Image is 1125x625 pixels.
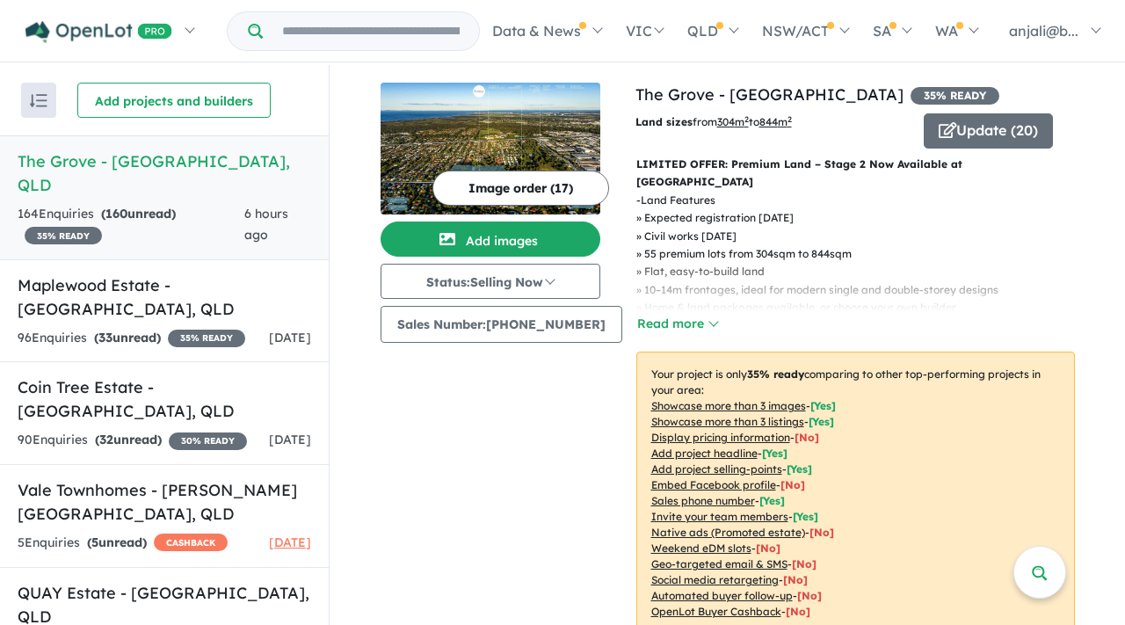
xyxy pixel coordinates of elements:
span: 35 % READY [25,227,102,244]
button: Add images [381,222,600,257]
div: 90 Enquir ies [18,430,247,451]
p: from [635,113,911,131]
button: Read more [636,314,719,334]
span: [No] [756,541,780,555]
strong: ( unread) [101,206,176,222]
div: 164 Enquir ies [18,204,244,246]
u: Geo-targeted email & SMS [651,557,787,570]
span: anjali@b... [1009,22,1078,40]
button: Sales Number:[PHONE_NUMBER] [381,306,622,343]
sup: 2 [787,114,792,124]
span: [DATE] [269,330,311,345]
span: 30 % READY [169,432,247,450]
h5: Vale Townhomes - [PERSON_NAME][GEOGRAPHIC_DATA] , QLD [18,478,311,526]
span: [DATE] [269,432,311,447]
u: Social media retargeting [651,573,779,586]
u: Automated buyer follow-up [651,589,793,602]
a: The Grove - [GEOGRAPHIC_DATA] [635,84,904,105]
img: sort.svg [30,94,47,107]
b: Land sizes [635,115,693,128]
span: [ Yes ] [762,447,787,460]
span: [DATE] [269,534,311,550]
u: Embed Facebook profile [651,478,776,491]
u: Native ads (Promoted estate) [651,526,805,539]
p: LIMITED OFFER: Premium Land – Stage 2 Now Available at [GEOGRAPHIC_DATA] [636,156,1075,192]
span: [No] [792,557,817,570]
u: Invite your team members [651,510,788,523]
strong: ( unread) [94,330,161,345]
span: [ Yes ] [759,494,785,507]
u: 844 m [759,115,792,128]
span: [ Yes ] [809,415,834,428]
button: Image order (17) [432,171,609,206]
img: Openlot PRO Logo White [25,21,172,43]
span: 32 [99,432,113,447]
span: [No] [786,605,810,618]
span: [No] [797,589,822,602]
span: [ Yes ] [810,399,836,412]
button: Update (20) [924,113,1053,149]
sup: 2 [744,114,749,124]
input: Try estate name, suburb, builder or developer [266,12,475,50]
button: Status:Selling Now [381,264,600,299]
span: 33 [98,330,112,345]
span: 160 [105,206,127,222]
div: 5 Enquir ies [18,533,228,554]
strong: ( unread) [87,534,147,550]
span: [ No ] [780,478,805,491]
div: 96 Enquir ies [18,328,245,349]
h5: The Grove - [GEOGRAPHIC_DATA] , QLD [18,149,311,197]
h5: Maplewood Estate - [GEOGRAPHIC_DATA] , QLD [18,273,311,321]
b: 35 % ready [747,367,804,381]
u: Sales phone number [651,494,755,507]
span: 6 hours ago [244,206,288,243]
u: Showcase more than 3 listings [651,415,804,428]
span: 35 % READY [911,87,999,105]
img: The Grove - Boondall [381,83,600,214]
span: 35 % READY [168,330,245,347]
u: 304 m [717,115,749,128]
span: 5 [91,534,98,550]
span: to [749,115,792,128]
p: - Land Features » Expected registration [DATE] » Civil works [DATE] » 55 premium lots from 304sqm... [636,192,1012,317]
span: [No] [783,573,808,586]
span: [ Yes ] [793,510,818,523]
span: CASHBACK [154,534,228,551]
u: Display pricing information [651,431,790,444]
u: OpenLot Buyer Cashback [651,605,781,618]
u: Weekend eDM slots [651,541,751,555]
u: Showcase more than 3 images [651,399,806,412]
button: Add projects and builders [77,83,271,118]
h5: Coin Tree Estate - [GEOGRAPHIC_DATA] , QLD [18,375,311,423]
span: [No] [809,526,834,539]
u: Add project headline [651,447,758,460]
strong: ( unread) [95,432,162,447]
span: [ No ] [795,431,819,444]
u: Add project selling-points [651,462,782,476]
span: [ Yes ] [787,462,812,476]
